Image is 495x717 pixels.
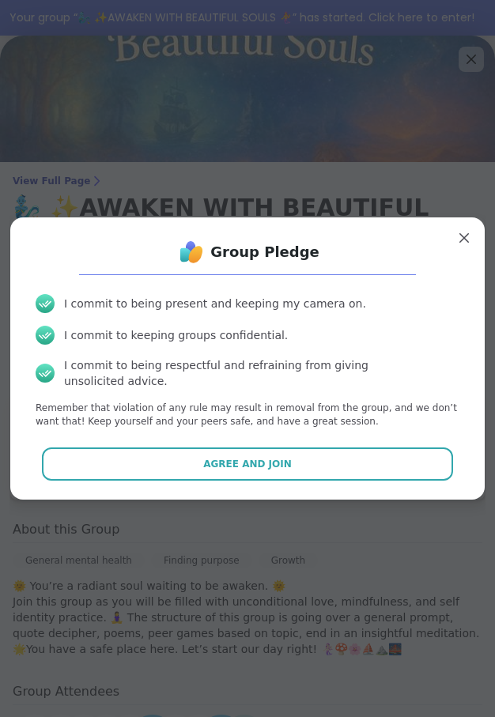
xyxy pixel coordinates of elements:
[203,457,292,471] span: Agree and Join
[36,402,459,428] p: Remember that violation of any rule may result in removal from the group, and we don’t want that!...
[64,357,459,389] div: I commit to being respectful and refraining from giving unsolicited advice.
[176,236,207,268] img: ShareWell Logo
[64,296,366,311] div: I commit to being present and keeping my camera on.
[210,241,319,263] h1: Group Pledge
[42,447,454,481] button: Agree and Join
[64,327,288,343] div: I commit to keeping groups confidential.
